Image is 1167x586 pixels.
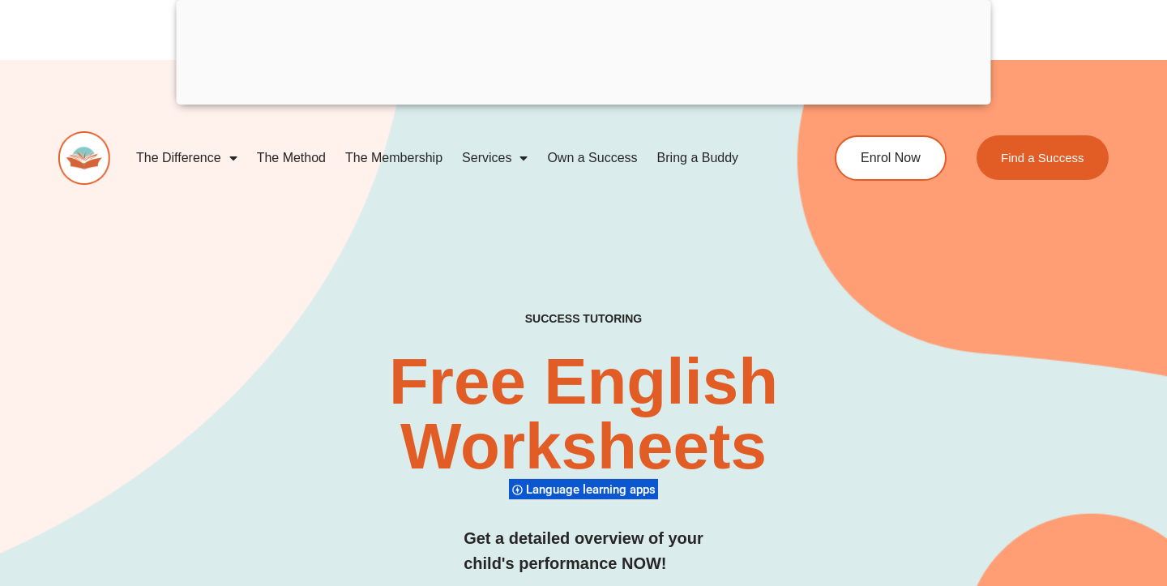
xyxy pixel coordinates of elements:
span: Language learning apps [526,482,660,497]
iframe: Chat Widget [889,403,1167,586]
nav: Menu [126,139,775,177]
div: Language learning apps [509,478,658,500]
a: Enrol Now [835,135,947,181]
h2: Free English Worksheets​ [237,349,930,479]
a: The Membership [336,139,452,177]
h3: Get a detailed overview of your child's performance NOW! [464,526,703,576]
a: Find a Success [977,135,1109,180]
h4: SUCCESS TUTORING​ [428,312,739,326]
span: Enrol Now [861,152,921,165]
a: The Difference [126,139,247,177]
a: Services [452,139,537,177]
span: Find a Success [1001,152,1084,164]
a: Own a Success [537,139,647,177]
a: The Method [247,139,336,177]
a: Bring a Buddy [648,139,749,177]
